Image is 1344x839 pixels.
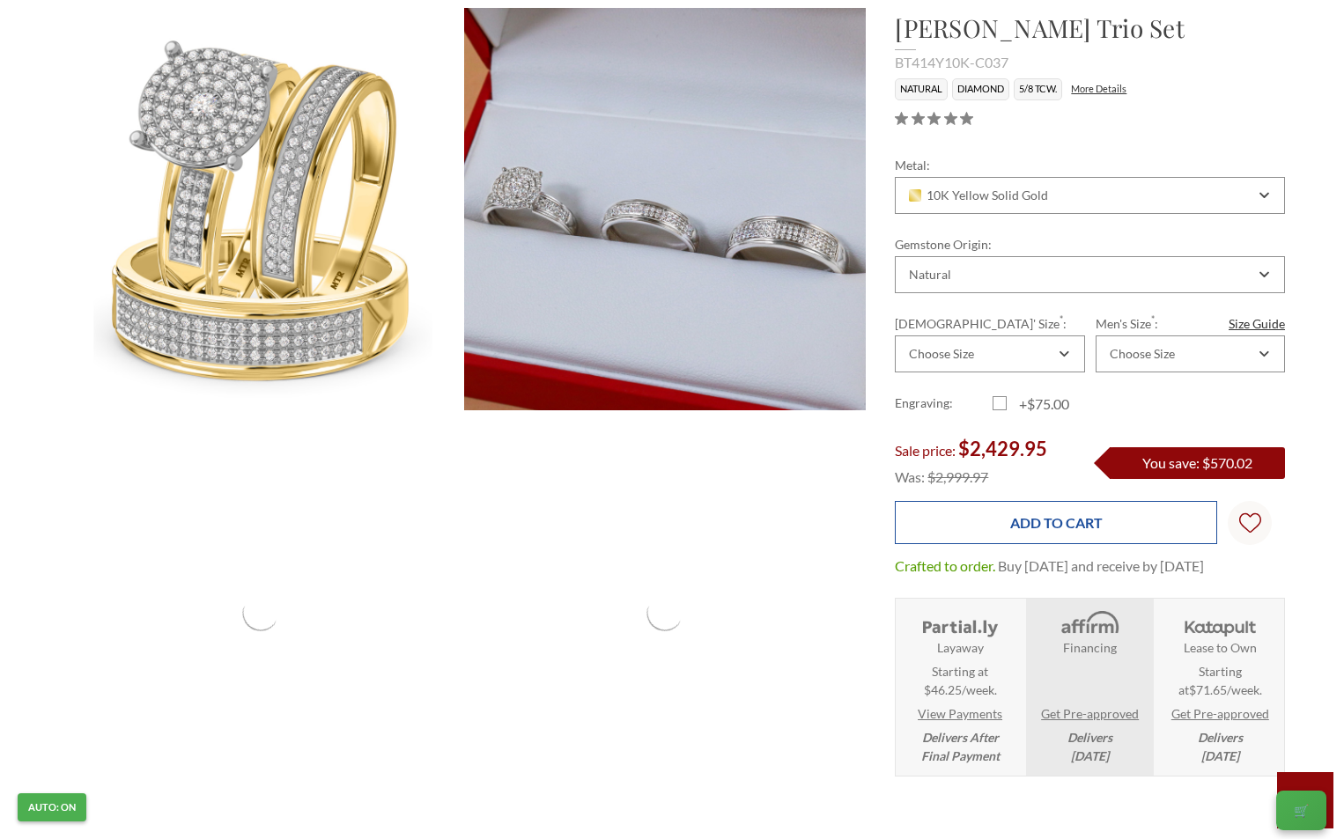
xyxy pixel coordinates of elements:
dt: Crafted to order. [895,556,995,577]
span: Starting at . [1162,662,1279,699]
a: Get Pre-approved [1171,704,1269,723]
div: Combobox [1096,335,1285,372]
div: Combobox [895,177,1285,214]
label: Metal: [895,156,1285,174]
img: Photo of Gracie 5/8 ct tw. Diamond Round Cluster Trio Set 10K Yellow Gold [BT414Y-C037] [464,8,867,410]
li: Diamond [952,78,1009,100]
label: [DEMOGRAPHIC_DATA]' Size : [895,314,1084,333]
button: 🛒 [1276,791,1326,830]
label: Gemstone Origin: [895,235,1285,254]
a: More Details [1071,83,1126,94]
em: Delivers After Final Payment [921,728,1000,765]
span: $2,429.95 [958,437,1047,460]
img: Photo of Gracie 5/8 ct tw. Diamond Round Cluster Trio Set 10K Yellow Gold [BT414Y-C037] [60,8,462,410]
svg: Wish Lists [1239,457,1261,589]
label: Men's Size : [1096,314,1285,333]
input: Add to Cart [895,501,1217,544]
div: Natural [909,268,951,282]
span: You save: $570.02 [1142,454,1252,471]
span: Starting at $46.25/week. [924,662,997,699]
li: Layaway [896,599,1023,776]
a: Size Guide [1229,314,1285,333]
span: Was: [895,468,925,485]
li: 5/8 TCW. [1014,78,1062,100]
div: Choose Size [909,347,974,361]
a: View Payments [918,704,1002,723]
strong: Lease to Own [1184,638,1257,657]
h1: [PERSON_NAME] Trio Set [895,10,1285,47]
a: Wish Lists [1228,501,1272,545]
strong: Financing [1063,638,1117,657]
img: Affirm [1049,609,1131,639]
li: Natural [895,78,948,100]
div: BT414Y10K-C037 [895,52,1285,73]
li: Katapult [1156,599,1284,776]
span: Sale price: [895,442,956,459]
span: [DATE] [1201,748,1239,763]
span: 10K Yellow Solid Gold [909,188,1048,202]
em: Delivers [1198,728,1243,765]
strong: Layaway [937,638,984,657]
em: Delivers [1067,728,1112,765]
div: Combobox [895,335,1084,372]
img: Layaway [919,609,1001,639]
li: Affirm [1026,599,1154,776]
label: +$75.00 [993,394,1090,415]
div: Choose Size [1110,347,1175,361]
span: $71.65/week [1189,682,1259,697]
img: Katapult [1179,609,1261,639]
a: Get Pre-approved [1041,704,1139,723]
label: Engraving: [895,394,993,415]
span: $2,999.97 [927,468,988,485]
div: Combobox [895,256,1285,293]
span: [DATE] [1071,748,1109,763]
dd: Buy [DATE] and receive by [DATE] [998,556,1204,577]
